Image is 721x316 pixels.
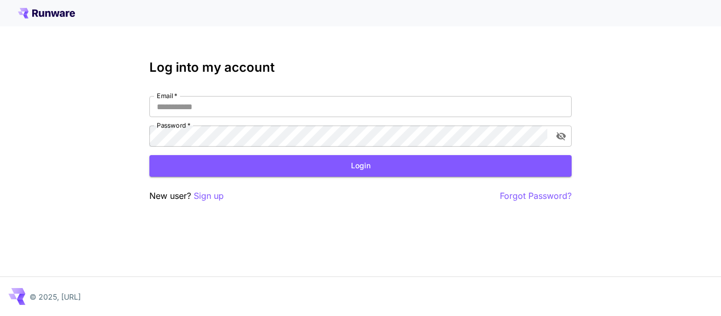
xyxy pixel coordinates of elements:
button: Sign up [194,189,224,203]
button: Login [149,155,572,177]
p: © 2025, [URL] [30,291,81,302]
button: Forgot Password? [500,189,572,203]
label: Password [157,121,191,130]
p: New user? [149,189,224,203]
button: toggle password visibility [552,127,571,146]
label: Email [157,91,177,100]
h3: Log into my account [149,60,572,75]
